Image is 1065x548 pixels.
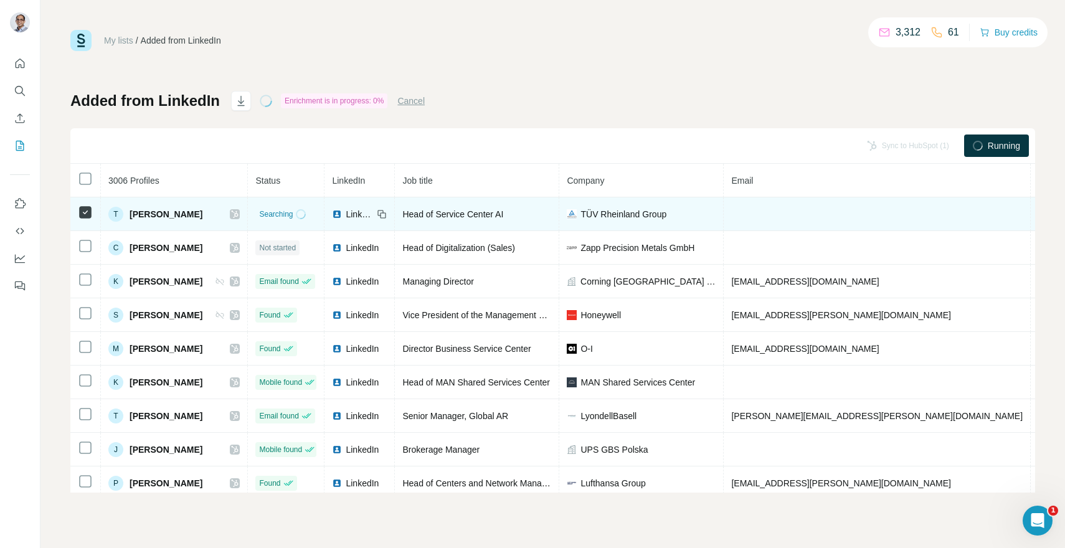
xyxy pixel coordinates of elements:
[130,376,202,389] span: [PERSON_NAME]
[104,35,133,45] a: My lists
[580,443,648,456] span: UPS GBS Polska
[332,243,342,253] img: LinkedIn logo
[108,375,123,390] div: K
[402,344,531,354] span: Director Business Service Center
[10,52,30,75] button: Quick start
[397,95,425,107] button: Cancel
[332,209,342,219] img: LinkedIn logo
[346,275,379,288] span: LinkedIn
[130,275,202,288] span: [PERSON_NAME]
[332,310,342,320] img: LinkedIn logo
[731,310,950,320] span: [EMAIL_ADDRESS][PERSON_NAME][DOMAIN_NAME]
[402,209,503,219] span: Head of Service Center AI
[259,478,280,489] span: Found
[259,377,302,388] span: Mobile found
[567,310,577,320] img: company-logo
[108,176,159,186] span: 3006 Profiles
[332,478,342,488] img: LinkedIn logo
[580,342,592,355] span: O-I
[580,410,637,422] span: LyondellBasell
[402,243,515,253] span: Head of Digitalization (Sales)
[108,409,123,423] div: T
[402,310,655,320] span: Vice President of the Management Board @ Honeywell Sp. z o.o.
[346,208,373,220] span: LinkedIn
[255,176,280,186] span: Status
[346,342,379,355] span: LinkedIn
[580,309,621,321] span: Honeywell
[10,80,30,102] button: Search
[731,411,1023,421] span: [PERSON_NAME][EMAIL_ADDRESS][PERSON_NAME][DOMAIN_NAME]
[259,444,302,455] span: Mobile found
[281,93,387,108] div: Enrichment is in progress: 0%
[108,240,123,255] div: C
[108,308,123,323] div: S
[259,276,298,287] span: Email found
[108,207,123,222] div: T
[580,477,645,489] span: Lufthansa Group
[402,176,432,186] span: Job title
[402,478,632,488] span: Head of Centers and Network Management Lufthansa GBS
[332,344,342,354] img: LinkedIn logo
[108,476,123,491] div: P
[402,276,473,286] span: Managing Director
[346,477,379,489] span: LinkedIn
[141,34,221,47] div: Added from LinkedIn
[896,25,921,40] p: 3,312
[980,24,1038,41] button: Buy credits
[731,344,879,354] span: [EMAIL_ADDRESS][DOMAIN_NAME]
[130,309,202,321] span: [PERSON_NAME]
[259,343,280,354] span: Found
[130,410,202,422] span: [PERSON_NAME]
[332,176,365,186] span: LinkedIn
[108,341,123,356] div: M
[567,478,577,488] img: company-logo
[136,34,138,47] li: /
[346,309,379,321] span: LinkedIn
[567,344,577,354] img: company-logo
[130,342,202,355] span: [PERSON_NAME]
[10,220,30,242] button: Use Surfe API
[346,376,379,389] span: LinkedIn
[567,209,577,219] img: company-logo
[130,477,202,489] span: [PERSON_NAME]
[259,242,296,253] span: Not started
[402,445,480,455] span: Brokerage Manager
[332,377,342,387] img: LinkedIn logo
[332,445,342,455] img: LinkedIn logo
[108,274,123,289] div: K
[402,411,508,421] span: Senior Manager, Global AR
[346,443,379,456] span: LinkedIn
[10,275,30,297] button: Feedback
[567,176,604,186] span: Company
[10,192,30,215] button: Use Surfe on LinkedIn
[130,242,202,254] span: [PERSON_NAME]
[10,12,30,32] img: Avatar
[567,411,577,421] img: company-logo
[948,25,959,40] p: 61
[567,377,577,387] img: company-logo
[70,30,92,51] img: Surfe Logo
[580,242,694,254] span: Zapp Precision Metals GmbH
[346,410,379,422] span: LinkedIn
[332,411,342,421] img: LinkedIn logo
[988,139,1020,152] span: Running
[580,208,666,220] span: TÜV Rheinland Group
[567,243,577,253] img: company-logo
[108,442,123,457] div: J
[10,247,30,270] button: Dashboard
[1048,506,1058,516] span: 1
[70,91,220,111] h1: Added from LinkedIn
[259,209,293,220] span: Searching
[731,276,879,286] span: [EMAIL_ADDRESS][DOMAIN_NAME]
[259,309,280,321] span: Found
[130,208,202,220] span: [PERSON_NAME]
[10,135,30,157] button: My lists
[580,275,716,288] span: Corning [GEOGRAPHIC_DATA] Kft.
[130,443,202,456] span: [PERSON_NAME]
[1023,506,1053,536] iframe: Intercom live chat
[10,107,30,130] button: Enrich CSV
[402,377,550,387] span: Head of MAN Shared Services Center
[346,242,379,254] span: LinkedIn
[259,410,298,422] span: Email found
[332,276,342,286] img: LinkedIn logo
